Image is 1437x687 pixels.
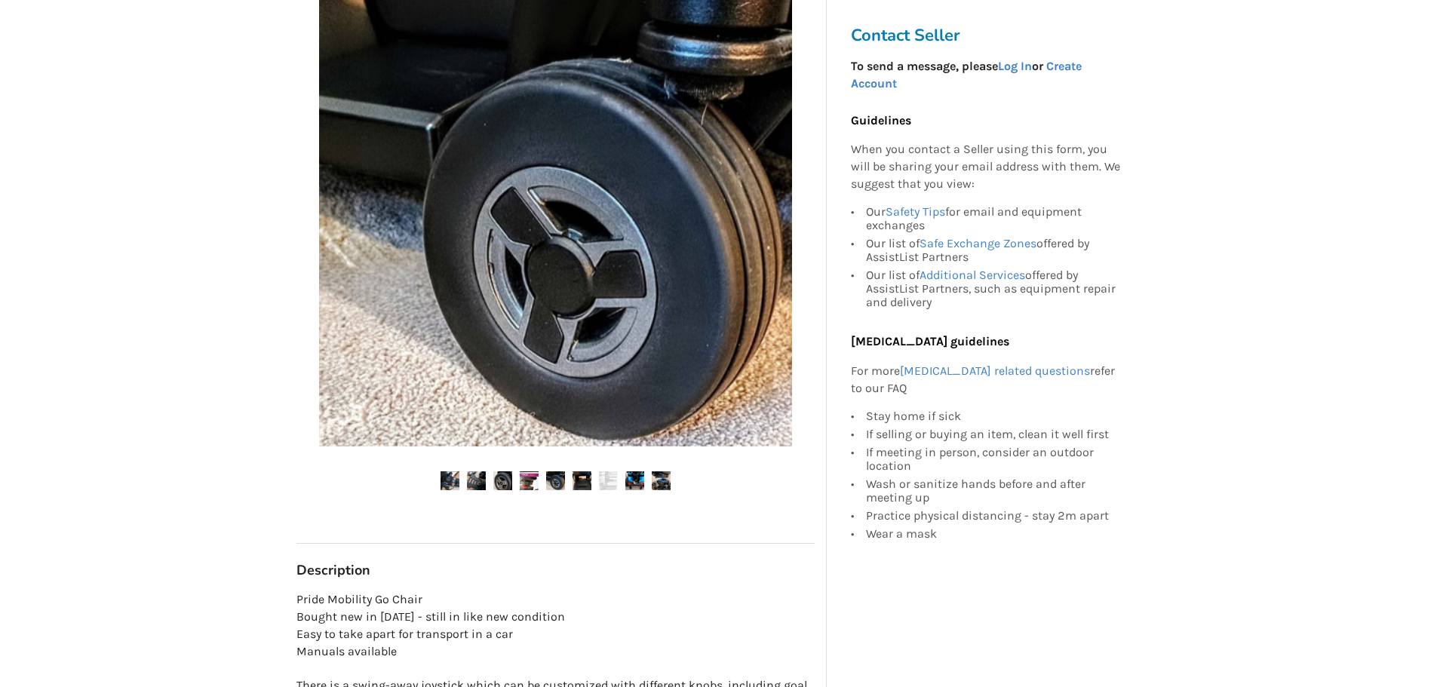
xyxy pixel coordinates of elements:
[467,471,486,490] img: pride mobility go chair -wheelchair-mobility-chilliwack-assistlist-listing
[441,471,459,490] img: pride mobility go chair -wheelchair-mobility-chilliwack-assistlist-listing
[866,425,1121,443] div: If selling or buying an item, clean it well first
[493,471,512,490] img: pride mobility go chair -wheelchair-mobility-chilliwack-assistlist-listing
[998,59,1032,73] a: Log In
[851,334,1009,348] b: [MEDICAL_DATA] guidelines
[866,409,1121,425] div: Stay home if sick
[866,205,1121,235] div: Our for email and equipment exchanges
[851,59,1082,90] strong: To send a message, please or
[652,471,671,490] img: pride mobility go chair -wheelchair-mobility-chilliwack-assistlist-listing
[851,363,1121,397] p: For more refer to our FAQ
[866,235,1121,266] div: Our list of offered by AssistList Partners
[900,363,1090,378] a: [MEDICAL_DATA] related questions
[886,204,945,219] a: Safety Tips
[546,471,565,490] img: pride mobility go chair -wheelchair-mobility-chilliwack-assistlist-listing
[599,471,618,490] img: pride mobility go chair -wheelchair-mobility-chilliwack-assistlist-listing
[573,471,591,490] img: pride mobility go chair -wheelchair-mobility-chilliwack-assistlist-listing
[866,443,1121,475] div: If meeting in person, consider an outdoor location
[866,507,1121,525] div: Practice physical distancing - stay 2m apart
[296,562,815,579] h3: Description
[920,236,1036,250] a: Safe Exchange Zones
[866,525,1121,541] div: Wear a mask
[520,471,539,490] img: pride mobility go chair -wheelchair-mobility-chilliwack-assistlist-listing
[920,268,1025,282] a: Additional Services
[851,113,911,127] b: Guidelines
[851,25,1128,46] h3: Contact Seller
[851,142,1121,194] p: When you contact a Seller using this form, you will be sharing your email address with them. We s...
[625,471,644,490] img: pride mobility go chair -wheelchair-mobility-chilliwack-assistlist-listing
[866,266,1121,309] div: Our list of offered by AssistList Partners, such as equipment repair and delivery
[866,475,1121,507] div: Wash or sanitize hands before and after meeting up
